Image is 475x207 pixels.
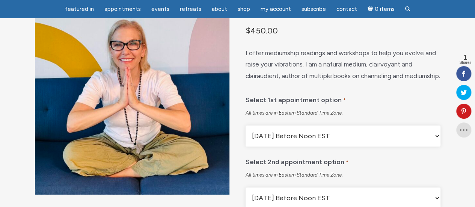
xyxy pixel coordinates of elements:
[175,2,206,17] a: Retreats
[151,6,169,12] span: Events
[246,26,250,35] span: $
[374,6,394,12] span: 0 items
[233,2,255,17] a: Shop
[256,2,296,17] a: My Account
[147,2,174,17] a: Events
[332,2,362,17] a: Contact
[459,54,471,61] span: 1
[238,6,250,12] span: Shop
[100,2,145,17] a: Appointments
[246,47,440,82] p: I offer mediumship readings and workshops to help you evolve and raise your vibrations. I am a na...
[60,2,98,17] a: featured in
[246,110,440,116] div: All times are in Eastern Standard Time Zone.
[368,6,375,12] i: Cart
[246,172,440,178] div: All times are in Eastern Standard Time Zone.
[207,2,232,17] a: About
[246,91,345,107] label: Select 1st appointment option
[297,2,330,17] a: Subscribe
[459,61,471,65] span: Shares
[261,6,291,12] span: My Account
[336,6,357,12] span: Contact
[363,1,399,17] a: Cart0 items
[104,6,141,12] span: Appointments
[65,6,94,12] span: featured in
[180,6,201,12] span: Retreats
[246,153,348,169] label: Select 2nd appointment option
[302,6,326,12] span: Subscribe
[246,26,278,35] bdi: 450.00
[212,6,227,12] span: About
